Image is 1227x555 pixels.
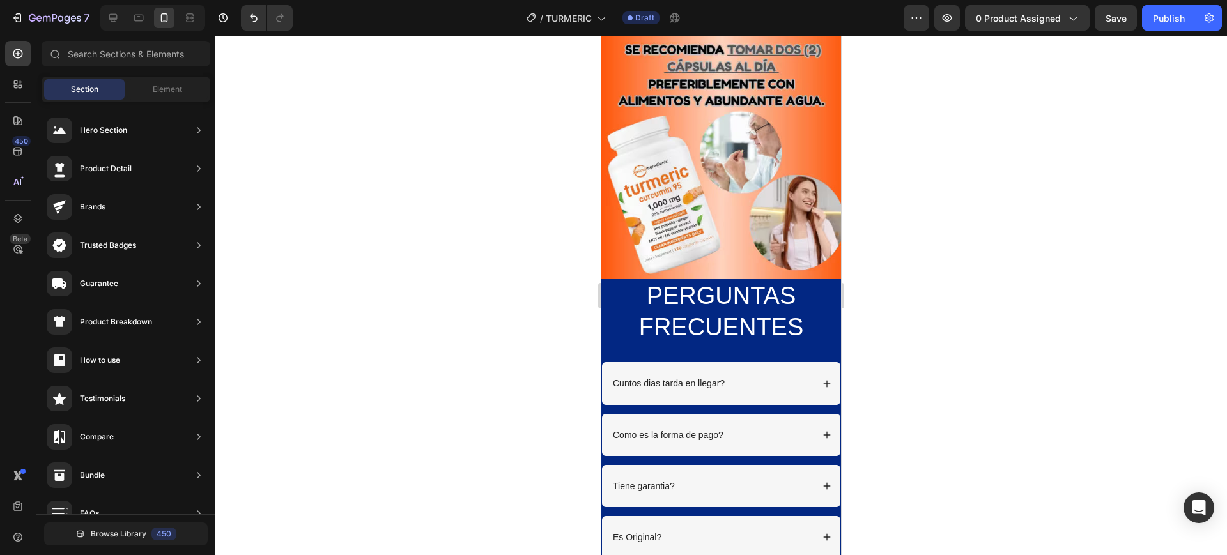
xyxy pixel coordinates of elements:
span: 0 product assigned [976,11,1061,25]
button: 0 product assigned [965,5,1090,31]
div: Guarantee [80,277,118,290]
button: Browse Library450 [44,522,208,545]
span: Draft [635,12,654,24]
button: 7 [5,5,95,31]
div: Hero Section [80,124,127,137]
span: Browse Library [91,528,146,540]
input: Search Sections & Elements [42,41,210,66]
span: Section [71,84,98,95]
span: / [540,11,543,25]
iframe: Design area [601,36,841,555]
p: 7 [84,10,89,26]
span: TURMERIC [546,11,592,25]
div: Publish [1153,11,1185,25]
button: Publish [1142,5,1196,31]
div: Brands [80,201,105,213]
div: Trusted Badges [80,239,136,252]
div: Testimonials [80,392,125,405]
div: Compare [80,430,114,443]
div: Undo/Redo [241,5,293,31]
div: Product Breakdown [80,316,152,328]
button: Save [1095,5,1137,31]
span: Element [153,84,182,95]
div: 450 [12,136,31,146]
div: Open Intercom Messenger [1184,492,1214,523]
div: How to use [80,354,120,367]
div: Product Detail [80,162,132,175]
div: Bundle [80,469,105,482]
div: FAQs [80,507,99,520]
span: Save [1106,13,1127,24]
div: 450 [151,528,176,540]
div: Beta [10,234,31,244]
